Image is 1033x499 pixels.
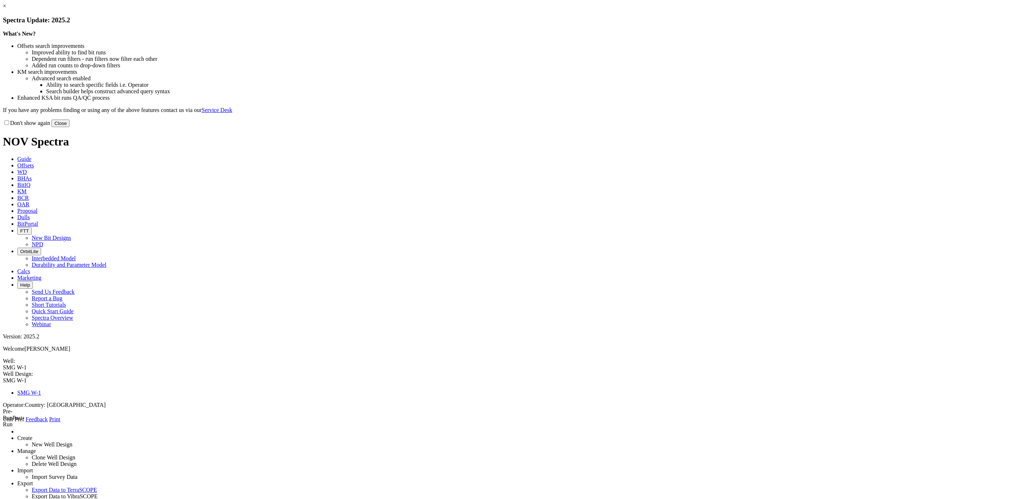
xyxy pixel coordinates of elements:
a: Print [49,416,60,422]
span: Help [20,282,30,288]
span: BitIQ [17,182,30,188]
li: Offsets search improvements [17,43,1030,49]
a: Export [17,480,33,486]
span: Calcs [17,268,30,274]
a: New Well Design [32,441,72,448]
label: Post-Run [3,415,24,427]
a: Short Tutorials [32,302,66,308]
a: Export Data to TerraSCOPE [32,487,97,493]
li: Added run counts to drop-down filters [32,62,1030,69]
a: Interbedded Model [32,255,76,261]
span: Well: [3,358,1030,371]
a: Webinar [32,321,51,327]
span: Feedback [26,416,48,422]
a: Quick Start Guide [32,308,73,314]
span: BHAs [17,175,32,181]
li: Enhanced KSA bit runs QA/QC process [17,95,1030,101]
a: × [3,3,6,9]
span: Dulls [17,214,30,220]
li: Ability to search specific fields i.e. Operator [46,82,1030,88]
a: New Bit Designs [32,235,71,241]
span: OAR [17,201,30,207]
span: Country: [GEOGRAPHIC_DATA] [25,402,106,408]
input: Don't show again [4,120,9,125]
p: Welcome [3,346,1030,352]
span: SMG W-1 [3,377,27,383]
a: Manage [17,448,36,454]
span: KM [17,188,27,194]
h3: Spectra Update: 2025.2 [3,16,1030,24]
h1: NOV Spectra [3,135,1030,148]
a: Clone Well Design [32,454,75,460]
span: Operator: [3,402,25,408]
span: WD [17,169,27,175]
span: OrbitLite [20,249,38,254]
li: Dependent run filters - run filters now filter each other [32,56,1030,62]
li: Search builder helps construct advanced query syntax [46,88,1030,95]
span: Guide [17,156,31,162]
a: Durability and Parameter Model [32,262,107,268]
li: KM search improvements [17,69,1030,75]
button: Close [52,120,70,127]
a: Delete Well Design [32,461,77,467]
span: Well Design: [3,371,1030,396]
a: Import Survey Data [32,474,77,480]
strong: What's New? [3,31,36,37]
a: Import [17,467,33,473]
a: Report a Bug [32,295,62,301]
span: FTT [20,228,29,234]
a: Service Desk [202,107,232,113]
span: Marketing [17,275,41,281]
li: Improved ability to find bit runs [32,49,1030,56]
a: Unit Pref [3,416,24,422]
a: NPD [32,241,43,247]
label: Pre-Run [3,408,13,421]
li: Advanced search enabled [32,75,1030,82]
p: If you have any problems finding or using any of the above features contact us via our [3,107,1030,113]
a: Send Us Feedback [32,289,75,295]
label: Don't show again [3,120,50,126]
span: BCR [17,195,29,201]
span: Offsets [17,162,34,168]
span: BitPortal [17,221,38,227]
span: Proposal [17,208,37,214]
a: Create [17,435,32,441]
a: SMG W-1 [17,390,41,396]
a: Spectra Overview [32,315,73,321]
div: Version: 2025.2 [3,333,1030,340]
span: [PERSON_NAME] [24,346,70,352]
span: SMG W-1 [3,364,27,370]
